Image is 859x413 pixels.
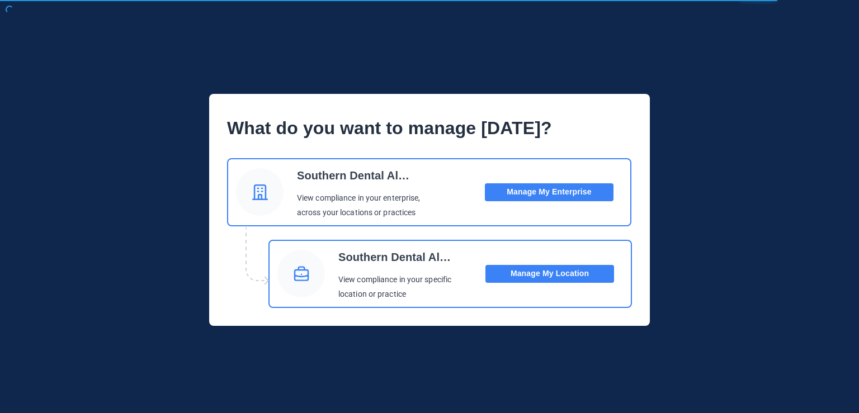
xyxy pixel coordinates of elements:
p: View compliance in your enterprise, [297,191,421,206]
p: Southern Dental Alliance [338,246,453,268]
p: across your locations or practices [297,206,421,220]
p: location or practice [338,287,453,302]
button: Manage My Enterprise [485,183,613,201]
p: Southern Dental Alliance [297,164,412,187]
p: View compliance in your specific [338,273,453,287]
p: What do you want to manage [DATE]? [227,112,632,145]
button: Manage My Location [485,265,614,283]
